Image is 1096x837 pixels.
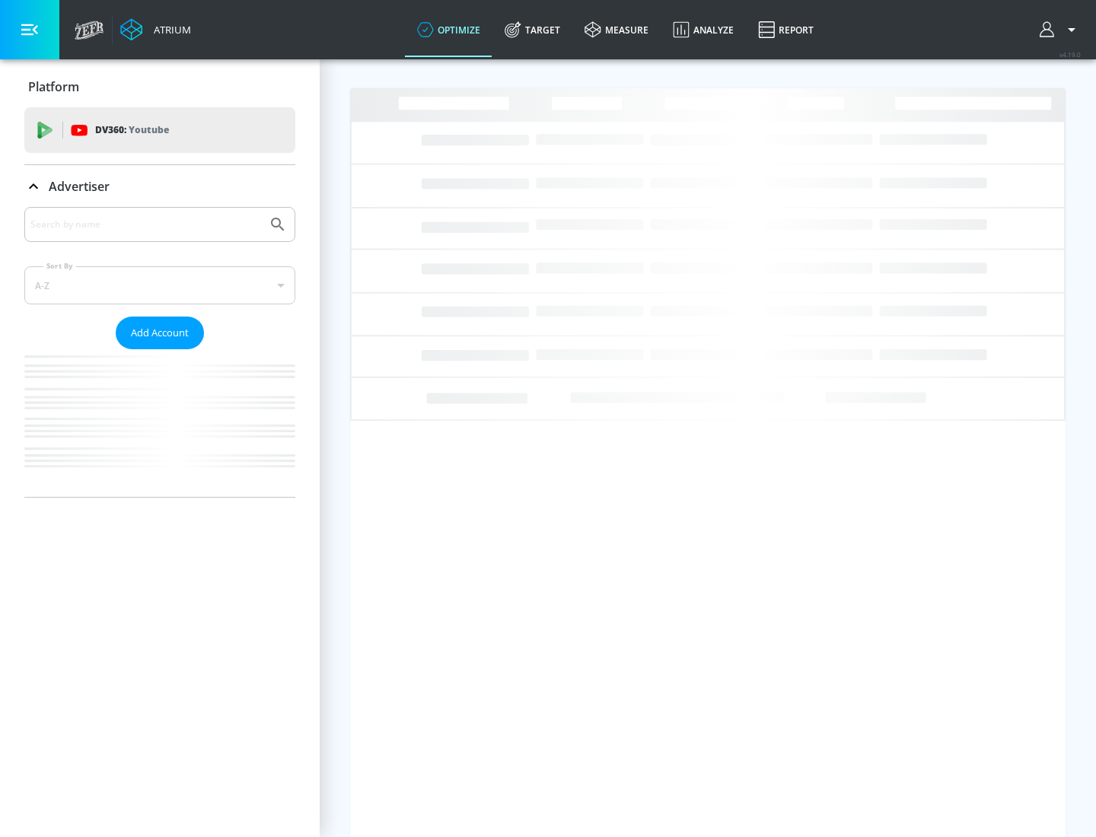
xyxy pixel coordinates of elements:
span: Add Account [131,324,189,342]
p: Platform [28,78,79,95]
div: DV360: Youtube [24,107,295,153]
button: Add Account [116,317,204,349]
p: Advertiser [49,178,110,195]
div: Advertiser [24,165,295,208]
p: Youtube [129,122,169,138]
div: Atrium [148,23,191,37]
a: Target [492,2,572,57]
input: Search by name [30,215,261,234]
a: optimize [405,2,492,57]
a: Atrium [120,18,191,41]
div: Platform [24,65,295,108]
nav: list of Advertiser [24,349,295,497]
a: Report [746,2,826,57]
div: Advertiser [24,207,295,497]
a: measure [572,2,661,57]
span: v 4.19.0 [1059,50,1081,59]
div: A-Z [24,266,295,304]
p: DV360: [95,122,169,138]
a: Analyze [661,2,746,57]
label: Sort By [43,261,76,271]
